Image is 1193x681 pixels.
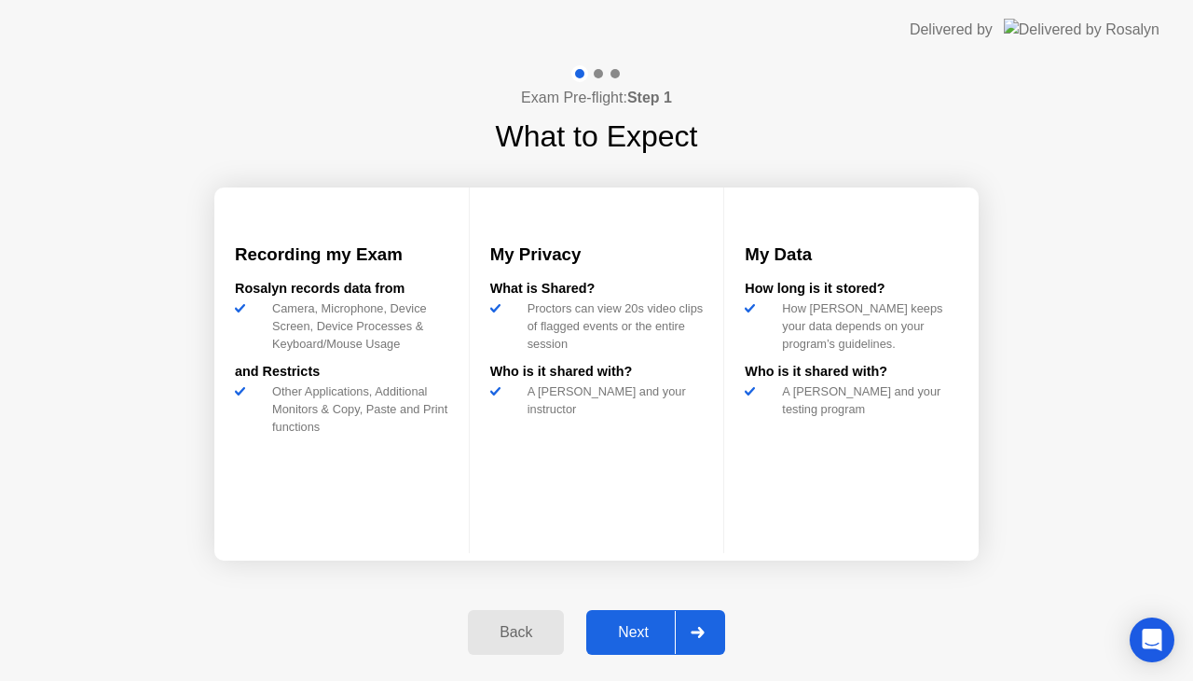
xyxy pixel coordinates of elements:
[745,279,958,299] div: How long is it stored?
[592,624,675,641] div: Next
[586,610,725,655] button: Next
[468,610,564,655] button: Back
[520,299,704,354] div: Proctors can view 20s video clips of flagged events or the entire session
[775,299,958,354] div: How [PERSON_NAME] keeps your data depends on your program’s guidelines.
[1004,19,1159,40] img: Delivered by Rosalyn
[745,242,958,268] h3: My Data
[265,299,448,354] div: Camera, Microphone, Device Screen, Device Processes & Keyboard/Mouse Usage
[1130,618,1174,662] div: Open Intercom Messenger
[496,114,698,159] h1: What to Expect
[490,242,704,268] h3: My Privacy
[235,242,448,268] h3: Recording my Exam
[235,279,448,299] div: Rosalyn records data from
[775,382,958,418] div: A [PERSON_NAME] and your testing program
[910,19,993,41] div: Delivered by
[473,624,558,641] div: Back
[235,362,448,382] div: and Restricts
[490,279,704,299] div: What is Shared?
[490,362,704,382] div: Who is it shared with?
[265,382,448,437] div: Other Applications, Additional Monitors & Copy, Paste and Print functions
[521,87,672,109] h4: Exam Pre-flight:
[520,382,704,418] div: A [PERSON_NAME] and your instructor
[627,90,672,105] b: Step 1
[745,362,958,382] div: Who is it shared with?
